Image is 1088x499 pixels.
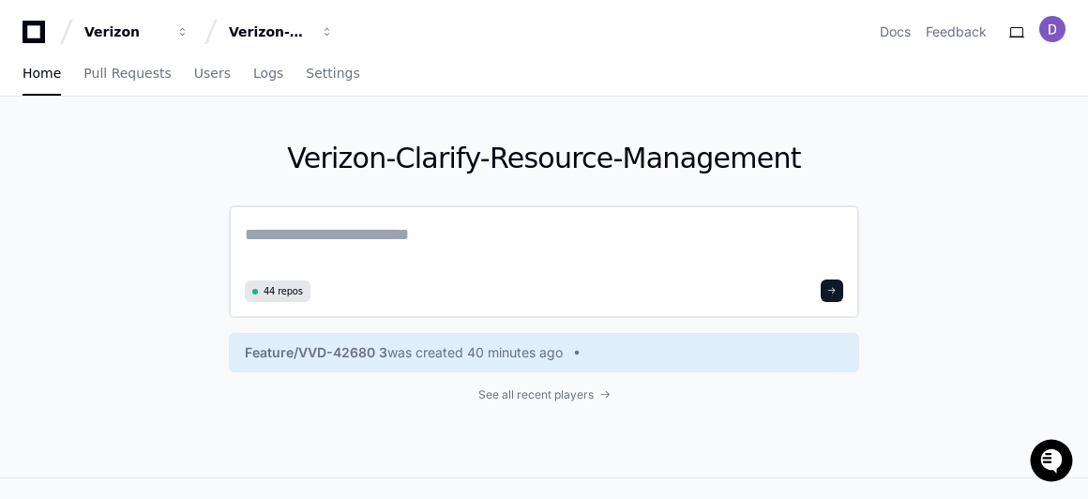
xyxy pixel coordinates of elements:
span: Users [194,68,231,79]
a: Powered byPylon [132,196,227,211]
button: Feedback [926,23,987,41]
span: Home [23,68,61,79]
span: See all recent players [478,387,594,402]
a: Users [194,53,231,96]
a: Logs [253,53,283,96]
a: Settings [306,53,359,96]
iframe: Open customer support [1028,437,1079,488]
a: Docs [880,23,911,41]
span: Pull Requests [83,68,171,79]
img: PlayerZero [19,19,56,56]
div: Welcome [19,75,341,105]
button: Start new chat [319,145,341,168]
div: We're offline, we'll be back soon [64,159,245,174]
img: ACg8ocJhJv6lQk297hPDcnuYTD0HPu6en5LMHrV82S8lnNC-nCVzMQ=s96-c [1039,16,1065,42]
span: 44 repos [264,284,303,298]
span: Pylon [187,197,227,211]
button: Verizon [77,15,197,49]
span: was created 40 minutes ago [387,343,563,362]
a: Pull Requests [83,53,171,96]
span: Settings [306,68,359,79]
a: Home [23,53,61,96]
div: Start new chat [64,140,308,159]
a: See all recent players [229,387,859,402]
span: Feature/VVD-42680 3 [245,343,387,362]
div: Verizon [84,23,165,41]
span: Logs [253,68,283,79]
img: 1736555170064-99ba0984-63c1-480f-8ee9-699278ef63ed [19,140,53,174]
h1: Verizon-Clarify-Resource-Management [229,142,859,175]
button: Verizon-Clarify-Resource-Management [221,15,341,49]
a: Feature/VVD-42680 3was created 40 minutes ago [245,343,843,362]
div: Verizon-Clarify-Resource-Management [229,23,310,41]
